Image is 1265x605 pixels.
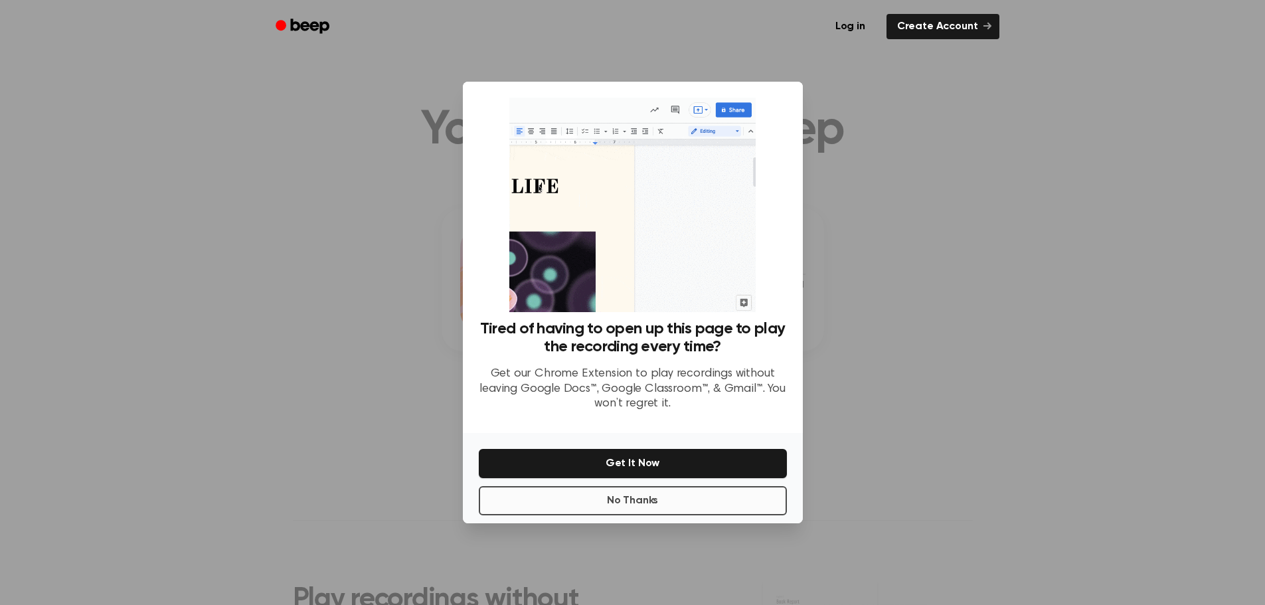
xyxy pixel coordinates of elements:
button: Get It Now [479,449,787,478]
a: Log in [822,11,879,42]
h3: Tired of having to open up this page to play the recording every time? [479,320,787,356]
p: Get our Chrome Extension to play recordings without leaving Google Docs™, Google Classroom™, & Gm... [479,367,787,412]
button: No Thanks [479,486,787,515]
img: Beep extension in action [509,98,756,312]
a: Create Account [886,14,999,39]
a: Beep [266,14,341,40]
